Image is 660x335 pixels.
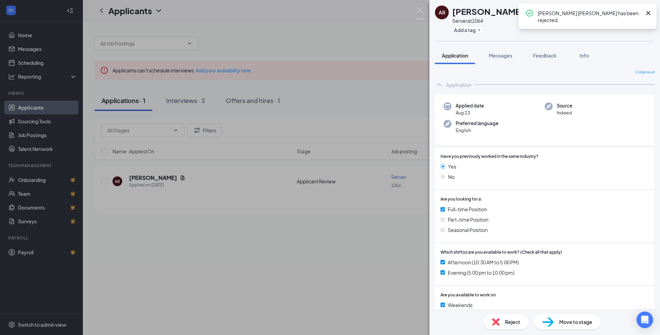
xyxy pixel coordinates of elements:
span: English [456,127,498,134]
span: Source [557,102,572,109]
span: Collapse all [635,70,654,75]
div: [PERSON_NAME] [PERSON_NAME] has been rejected. [538,9,641,23]
span: Indeed [557,109,572,116]
svg: CheckmarkCircle [525,9,534,17]
span: Afternoon (10:30 AM to 5:00 PM) [448,258,519,266]
span: Reject [505,318,520,326]
span: Move to stage [559,318,592,326]
span: No [448,173,455,181]
div: AR [439,9,445,16]
span: Messages [489,52,512,59]
span: Full-time Position [448,205,487,213]
span: Yes [448,163,456,170]
span: Part-time Position [448,216,488,223]
span: Preferred language [456,120,498,127]
button: PlusAdd a tag [452,26,483,33]
span: Which shift(s) are you available to work? (Check all that apply) [440,249,562,256]
div: Application [446,81,472,88]
span: Applied date [456,102,484,109]
svg: ChevronUp [435,81,443,89]
span: Feedback [533,52,556,59]
div: Server at 1064 [452,17,524,24]
h1: [PERSON_NAME] [452,6,524,17]
span: Are you available to work on [440,292,496,298]
span: Have you previously worked in the same industry? [440,153,538,160]
span: Are you looking for a: [440,196,482,203]
span: Weekends [448,301,473,309]
div: Open Intercom Messenger [637,312,653,328]
span: Application [442,52,468,59]
span: Aug 23 [456,109,484,116]
svg: Cross [644,9,652,17]
span: Evening (5:00 pm to 10:00 pm) [448,269,514,276]
span: Info [580,52,589,59]
span: Seasonal Position [448,226,488,234]
svg: Plus [477,28,481,32]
